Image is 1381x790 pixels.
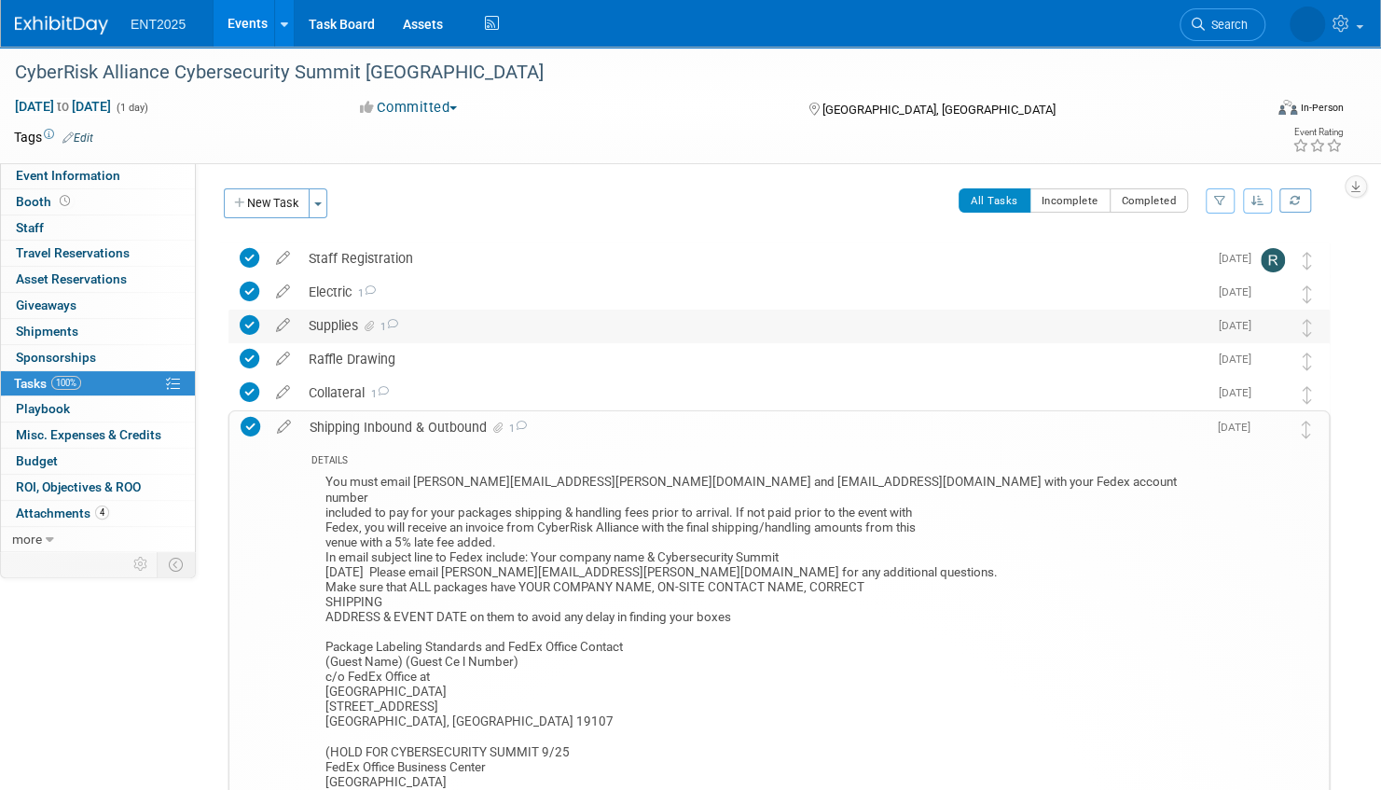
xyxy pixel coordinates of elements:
a: edit [267,317,299,334]
button: Completed [1110,188,1189,213]
i: Move task [1302,421,1311,438]
div: Supplies [299,310,1208,341]
span: 1 [506,423,527,435]
img: Randy McDonald [1261,248,1285,272]
a: edit [267,250,299,267]
span: [DATE] [1219,252,1261,265]
img: Rose Bodin [1260,417,1284,441]
a: Misc. Expenses & Credits [1,423,195,448]
span: more [12,532,42,547]
span: ENT2025 [131,17,186,32]
i: Move task [1303,353,1312,370]
button: Incomplete [1029,188,1111,213]
a: edit [267,384,299,401]
div: CyberRisk Alliance Cybersecurity Summit [GEOGRAPHIC_DATA] [8,56,1231,90]
img: Format-Inperson.png [1278,100,1297,115]
span: [DATE] [1219,386,1261,399]
a: Shipments [1,319,195,344]
div: Event Format [1145,97,1344,125]
div: DETAILS [311,454,1207,470]
a: Refresh [1279,188,1311,213]
span: [DATE] [1219,353,1261,366]
a: ROI, Objectives & ROO [1,475,195,500]
span: Booth [16,194,74,209]
span: [DATE] [1219,285,1261,298]
div: Raffle Drawing [299,343,1208,375]
a: Search [1180,8,1265,41]
img: Rose Bodin [1261,282,1285,306]
img: Rose Bodin [1290,7,1325,42]
i: Move task [1303,252,1312,270]
a: Staff [1,215,195,241]
span: to [54,99,72,114]
a: edit [267,284,299,300]
a: Booth [1,189,195,215]
img: Rose Bodin [1261,382,1285,407]
span: Tasks [14,376,81,391]
span: Misc. Expenses & Credits [16,427,161,442]
span: ROI, Objectives & ROO [16,479,141,494]
span: Event Information [16,168,120,183]
img: Rose Bodin [1261,349,1285,373]
span: 100% [51,376,81,390]
td: Toggle Event Tabs [158,552,196,576]
button: New Task [224,188,310,218]
span: Shipments [16,324,78,339]
span: Budget [16,453,58,468]
a: Giveaways [1,293,195,318]
div: Staff Registration [299,243,1208,274]
span: [DATE] [1219,319,1261,332]
a: Playbook [1,396,195,422]
img: Rose Bodin [1261,315,1285,340]
i: Move task [1303,285,1312,303]
span: Travel Reservations [16,245,130,260]
span: Staff [16,220,44,235]
span: [DATE] [DATE] [14,98,112,115]
span: (1 day) [115,102,148,114]
span: 1 [352,287,376,299]
span: 1 [365,388,389,400]
span: Attachments [16,506,109,520]
div: In-Person [1300,101,1344,115]
a: Event Information [1,163,195,188]
span: Sponsorships [16,350,96,365]
a: Sponsorships [1,345,195,370]
i: Move task [1303,386,1312,404]
a: Asset Reservations [1,267,195,292]
span: Giveaways [16,298,76,312]
a: Tasks100% [1,371,195,396]
span: Asset Reservations [16,271,127,286]
div: Event Rating [1292,128,1343,137]
span: Booth not reserved yet [56,194,74,208]
a: Travel Reservations [1,241,195,266]
div: Collateral [299,377,1208,409]
span: 1 [378,321,398,333]
span: [GEOGRAPHIC_DATA], [GEOGRAPHIC_DATA] [822,103,1055,117]
a: edit [267,351,299,367]
a: edit [268,419,300,436]
button: Committed [353,98,464,118]
i: Move task [1303,319,1312,337]
a: more [1,527,195,552]
img: ExhibitDay [15,16,108,35]
span: Search [1205,18,1248,32]
span: Playbook [16,401,70,416]
td: Personalize Event Tab Strip [125,552,158,576]
div: Electric [299,276,1208,308]
button: All Tasks [959,188,1030,213]
div: Shipping Inbound & Outbound [300,411,1207,443]
span: 4 [95,506,109,520]
a: Edit [62,132,93,145]
a: Attachments4 [1,501,195,526]
td: Tags [14,128,93,146]
span: [DATE] [1218,421,1260,434]
a: Budget [1,449,195,474]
